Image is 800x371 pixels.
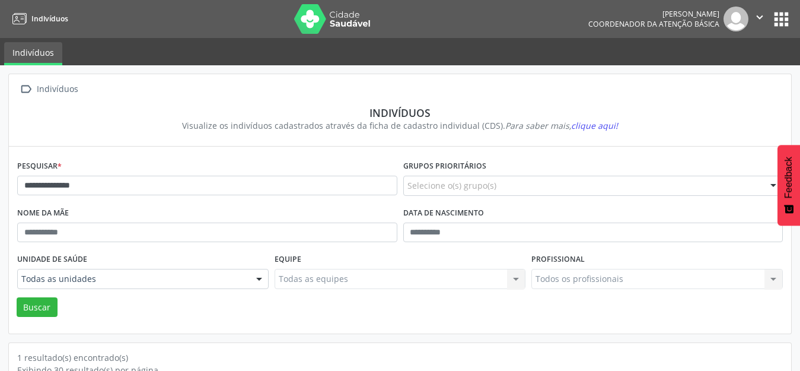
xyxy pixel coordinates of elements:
span: Indivíduos [31,14,68,24]
span: Selecione o(s) grupo(s) [407,179,496,192]
i:  [753,11,766,24]
div: Indivíduos [34,81,80,98]
label: Equipe [275,250,301,269]
div: Visualize os indivíduos cadastrados através da ficha de cadastro individual (CDS). [26,119,774,132]
div: [PERSON_NAME] [588,9,719,19]
i: Para saber mais, [505,120,618,131]
a:  Indivíduos [17,81,80,98]
label: Nome da mãe [17,204,69,223]
label: Unidade de saúde [17,250,87,269]
button: Feedback - Mostrar pesquisa [777,145,800,226]
span: Todas as unidades [21,273,244,285]
button: apps [771,9,792,30]
label: Grupos prioritários [403,157,486,176]
button: Buscar [17,297,58,318]
a: Indivíduos [4,42,62,65]
img: img [723,7,748,31]
span: Feedback [783,157,794,198]
a: Indivíduos [8,9,68,28]
i:  [17,81,34,98]
span: Coordenador da Atenção Básica [588,19,719,29]
div: Indivíduos [26,106,774,119]
label: Pesquisar [17,157,62,176]
label: Profissional [531,250,585,269]
label: Data de nascimento [403,204,484,223]
button:  [748,7,771,31]
div: 1 resultado(s) encontrado(s) [17,351,783,364]
span: clique aqui! [571,120,618,131]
